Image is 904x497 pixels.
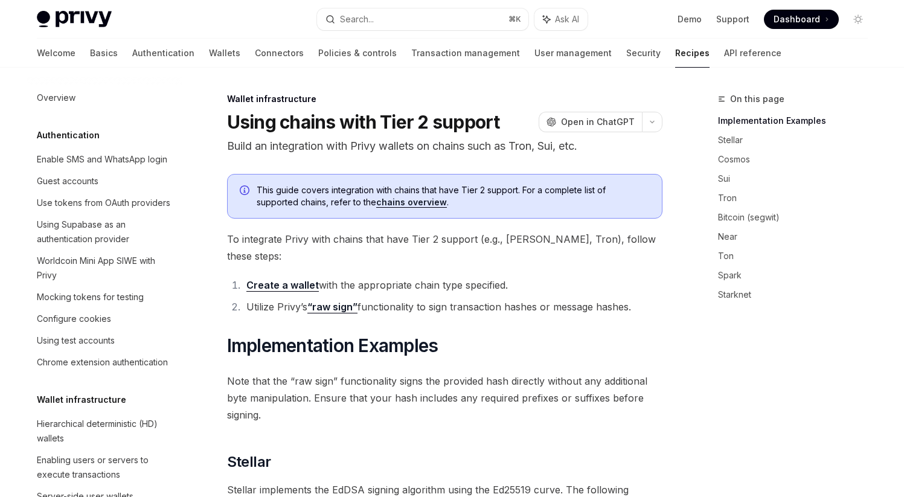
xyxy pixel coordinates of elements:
[227,138,662,155] p: Build an integration with Privy wallets on chains such as Tron, Sui, etc.
[37,91,75,105] div: Overview
[243,298,662,315] li: Utilize Privy’s functionality to sign transaction hashes or message hashes.
[27,413,182,449] a: Hierarchical deterministic (HD) wallets
[508,14,521,24] span: ⌘ K
[718,150,877,169] a: Cosmos
[718,111,877,130] a: Implementation Examples
[227,93,662,105] div: Wallet infrastructure
[626,39,661,68] a: Security
[718,227,877,246] a: Near
[555,13,579,25] span: Ask AI
[243,277,662,293] li: with the appropriate chain type specified.
[27,330,182,351] a: Using test accounts
[37,11,112,28] img: light logo
[561,116,635,128] span: Open in ChatGPT
[718,130,877,150] a: Stellar
[848,10,868,29] button: Toggle dark mode
[37,196,170,210] div: Use tokens from OAuth providers
[718,285,877,304] a: Starknet
[37,174,98,188] div: Guest accounts
[376,197,447,208] a: chains overview
[340,12,374,27] div: Search...
[764,10,839,29] a: Dashboard
[37,290,144,304] div: Mocking tokens for testing
[678,13,702,25] a: Demo
[539,112,642,132] button: Open in ChatGPT
[718,246,877,266] a: Ton
[27,170,182,192] a: Guest accounts
[730,92,784,106] span: On this page
[27,250,182,286] a: Worldcoin Mini App SIWE with Privy
[227,335,438,356] span: Implementation Examples
[37,393,126,407] h5: Wallet infrastructure
[37,128,100,143] h5: Authentication
[37,453,175,482] div: Enabling users or servers to execute transactions
[27,449,182,486] a: Enabling users or servers to execute transactions
[317,8,528,30] button: Search...⌘K
[724,39,781,68] a: API reference
[37,333,115,348] div: Using test accounts
[27,286,182,308] a: Mocking tokens for testing
[209,39,240,68] a: Wallets
[27,214,182,250] a: Using Supabase as an authentication provider
[318,39,397,68] a: Policies & controls
[716,13,749,25] a: Support
[37,39,75,68] a: Welcome
[27,192,182,214] a: Use tokens from OAuth providers
[718,208,877,227] a: Bitcoin (segwit)
[307,301,357,313] a: “raw sign”
[37,417,175,446] div: Hierarchical deterministic (HD) wallets
[411,39,520,68] a: Transaction management
[37,217,175,246] div: Using Supabase as an authentication provider
[27,87,182,109] a: Overview
[90,39,118,68] a: Basics
[246,279,319,292] a: Create a wallet
[240,185,252,197] svg: Info
[227,111,500,133] h1: Using chains with Tier 2 support
[534,8,588,30] button: Ask AI
[718,169,877,188] a: Sui
[227,231,662,265] span: To integrate Privy with chains that have Tier 2 support (e.g., [PERSON_NAME], Tron), follow these...
[534,39,612,68] a: User management
[227,373,662,423] span: Note that the “raw sign” functionality signs the provided hash directly without any additional by...
[675,39,710,68] a: Recipes
[257,184,650,208] span: This guide covers integration with chains that have Tier 2 support. For a complete list of suppor...
[718,188,877,208] a: Tron
[27,351,182,373] a: Chrome extension authentication
[37,152,167,167] div: Enable SMS and WhatsApp login
[255,39,304,68] a: Connectors
[718,266,877,285] a: Spark
[27,308,182,330] a: Configure cookies
[37,355,168,370] div: Chrome extension authentication
[132,39,194,68] a: Authentication
[37,254,175,283] div: Worldcoin Mini App SIWE with Privy
[27,149,182,170] a: Enable SMS and WhatsApp login
[774,13,820,25] span: Dashboard
[227,452,271,472] span: Stellar
[37,312,111,326] div: Configure cookies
